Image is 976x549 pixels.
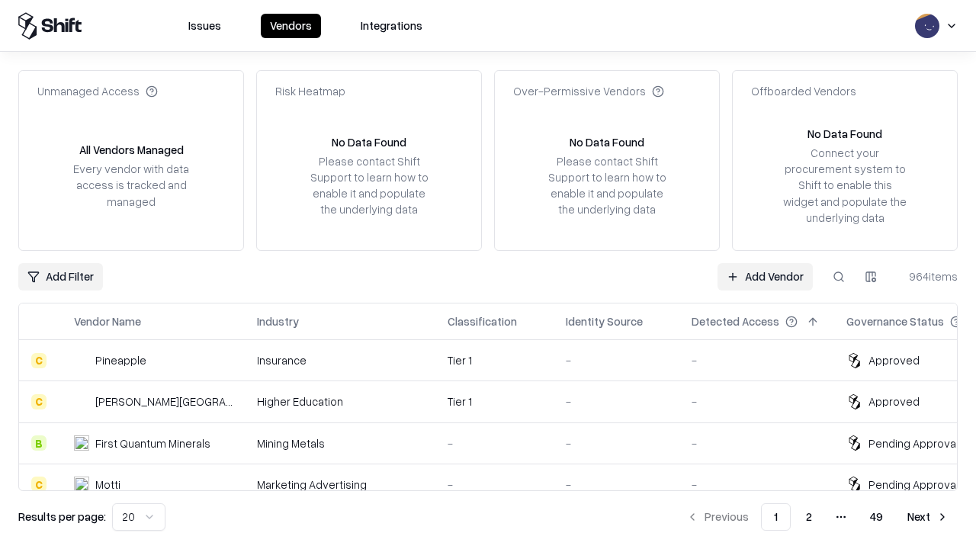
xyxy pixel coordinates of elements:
[257,435,423,451] div: Mining Metals
[257,477,423,493] div: Marketing Advertising
[31,353,47,368] div: C
[95,477,120,493] div: Motti
[566,352,667,368] div: -
[897,268,958,284] div: 964 items
[31,477,47,492] div: C
[257,352,423,368] div: Insurance
[868,477,958,493] div: Pending Approval
[74,435,89,451] img: First Quantum Minerals
[79,142,184,158] div: All Vendors Managed
[37,83,158,99] div: Unmanaged Access
[761,503,791,531] button: 1
[74,477,89,492] img: Motti
[448,435,541,451] div: -
[868,435,958,451] div: Pending Approval
[718,263,813,291] a: Add Vendor
[275,83,345,99] div: Risk Heatmap
[692,477,822,493] div: -
[448,393,541,409] div: Tier 1
[794,503,824,531] button: 2
[31,435,47,451] div: B
[692,313,779,329] div: Detected Access
[751,83,856,99] div: Offboarded Vendors
[448,313,517,329] div: Classification
[257,313,299,329] div: Industry
[332,134,406,150] div: No Data Found
[261,14,321,38] button: Vendors
[570,134,644,150] div: No Data Found
[95,435,210,451] div: First Quantum Minerals
[807,126,882,142] div: No Data Found
[18,509,106,525] p: Results per page:
[692,352,822,368] div: -
[692,393,822,409] div: -
[566,313,643,329] div: Identity Source
[352,14,432,38] button: Integrations
[677,503,958,531] nav: pagination
[846,313,944,329] div: Governance Status
[31,394,47,409] div: C
[74,394,89,409] img: Reichman University
[566,477,667,493] div: -
[544,153,670,218] div: Please contact Shift Support to learn how to enable it and populate the underlying data
[95,393,233,409] div: [PERSON_NAME][GEOGRAPHIC_DATA]
[74,353,89,368] img: Pineapple
[868,352,920,368] div: Approved
[18,263,103,291] button: Add Filter
[74,313,141,329] div: Vendor Name
[692,435,822,451] div: -
[868,393,920,409] div: Approved
[448,477,541,493] div: -
[858,503,895,531] button: 49
[179,14,230,38] button: Issues
[306,153,432,218] div: Please contact Shift Support to learn how to enable it and populate the underlying data
[566,435,667,451] div: -
[566,393,667,409] div: -
[782,145,908,226] div: Connect your procurement system to Shift to enable this widget and populate the underlying data
[448,352,541,368] div: Tier 1
[513,83,664,99] div: Over-Permissive Vendors
[898,503,958,531] button: Next
[68,161,194,209] div: Every vendor with data access is tracked and managed
[257,393,423,409] div: Higher Education
[95,352,146,368] div: Pineapple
